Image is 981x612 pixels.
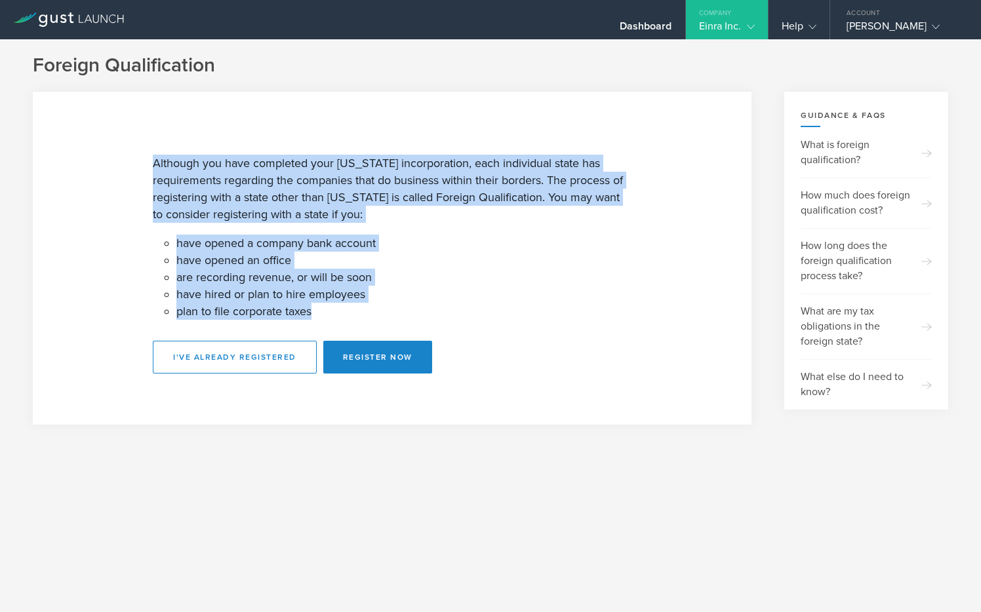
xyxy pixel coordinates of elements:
li: have hired or plan to hire employees [176,286,631,303]
li: have opened a company bank account [176,235,631,252]
div: Foreign Qualification [33,52,948,79]
a: How much does foreign qualification cost? [784,178,948,228]
div: Guidance & FAQs [784,92,948,127]
div: How long does the foreign qualification process take? [801,228,932,294]
a: How long does the foreign qualification process take? [784,228,948,294]
div: Einra Inc. [699,20,755,39]
div: How much does foreign qualification cost? [801,178,932,228]
p: Although you have completed your [US_STATE] incorporation, each individual state has requirements... [153,155,631,223]
iframe: Chat Widget [915,549,981,612]
li: plan to file corporate taxes [176,303,631,320]
a: What else do I need to know? [784,359,948,410]
div: What else do I need to know? [801,359,932,410]
li: are recording revenue, or will be soon [176,269,631,286]
a: What is foreign qualification? [784,127,948,178]
div: Dashboard [620,20,672,39]
a: What are my tax obligations in the foreign state? [784,294,948,359]
li: have opened an office [176,252,631,269]
button: Register Now [323,341,432,373]
div: [PERSON_NAME] [847,20,958,39]
div: Help [782,20,816,39]
div: What are my tax obligations in the foreign state? [801,294,932,359]
button: I've already registered [153,341,317,373]
div: What is foreign qualification? [801,127,932,178]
